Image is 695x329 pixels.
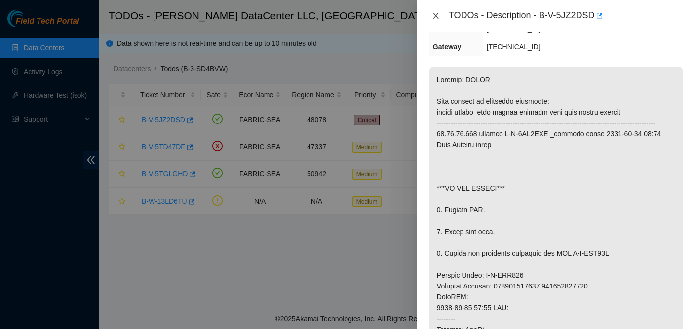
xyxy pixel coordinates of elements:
[433,43,462,51] span: Gateway
[487,43,541,51] span: [TECHNICAL_ID]
[432,12,440,20] span: close
[429,11,443,21] button: Close
[449,8,683,24] div: TODOs - Description - B-V-5JZ2DSD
